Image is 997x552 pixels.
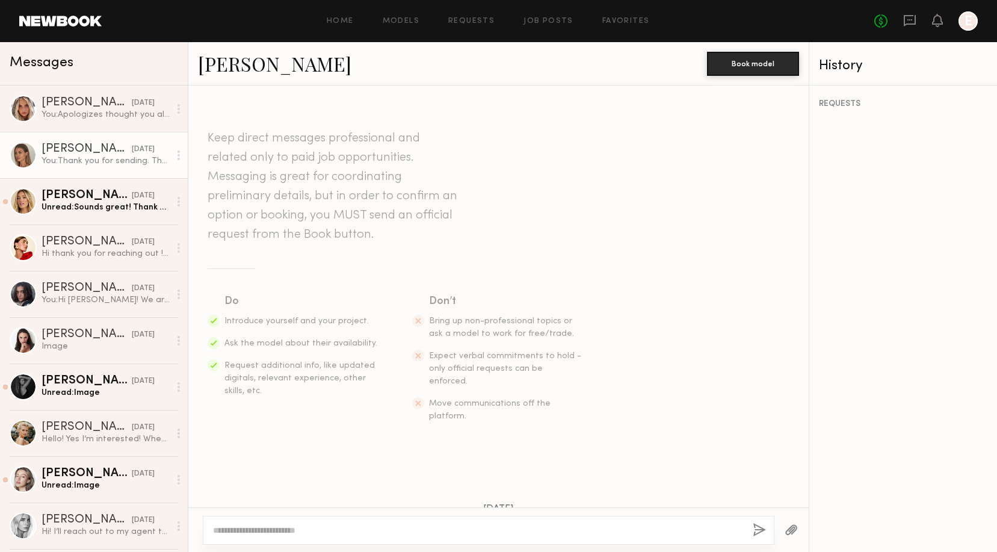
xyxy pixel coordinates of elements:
[42,421,132,433] div: [PERSON_NAME]
[429,400,551,420] span: Move communications off the platform.
[958,11,978,31] a: E
[132,468,155,480] div: [DATE]
[208,129,460,244] header: Keep direct messages professional and related only to paid job opportunities. Messaging is great ...
[132,190,155,202] div: [DATE]
[224,293,378,310] div: Do
[42,387,170,398] div: Unread: Image
[132,422,155,433] div: [DATE]
[429,293,583,310] div: Don’t
[42,190,132,202] div: [PERSON_NAME]
[198,51,351,76] a: [PERSON_NAME]
[42,202,170,213] div: Unread: Sounds great! Thank you so much!!
[383,17,419,25] a: Models
[42,514,132,526] div: [PERSON_NAME]
[42,526,170,538] div: Hi! I’ll reach out to my agent to see if she got your email. I’m booked [DATE] and every day next...
[42,294,170,306] div: You: Hi [PERSON_NAME]! We are shooting for Evie fuel brand [DATE][DATE]. Usage: 1 year, across st...
[132,144,155,155] div: [DATE]
[42,375,132,387] div: [PERSON_NAME]
[42,468,132,480] div: [PERSON_NAME]
[132,98,155,109] div: [DATE]
[42,109,170,120] div: You: Apologizes thought you already had the information. It's [DATE] AM.
[707,52,799,76] button: Book model
[42,143,132,155] div: [PERSON_NAME]
[224,317,369,325] span: Introduce yourself and your project.
[523,17,573,25] a: Job Posts
[10,56,73,70] span: Messages
[42,248,170,259] div: Hi thank you for reaching out ! I am so sorry for my delay, I could potentially make that work I’...
[42,433,170,445] div: Hello! Yes I’m interested! When is the photoshoot? I will be traveling for the next few weeks, so...
[132,376,155,387] div: [DATE]
[448,17,495,25] a: Requests
[42,97,132,109] div: [PERSON_NAME]
[132,283,155,294] div: [DATE]
[42,341,170,352] div: Image
[429,317,574,338] span: Bring up non-professional topics or ask a model to work for free/trade.
[224,340,377,347] span: Ask the model about their availability.
[42,480,170,491] div: Unread: Image
[707,58,799,68] a: Book model
[132,329,155,341] div: [DATE]
[483,504,514,515] span: [DATE]
[132,515,155,526] div: [DATE]
[42,236,132,248] div: [PERSON_NAME]
[42,282,132,294] div: [PERSON_NAME]
[42,329,132,341] div: [PERSON_NAME]
[224,362,375,395] span: Request additional info, like updated digitals, relevant experience, other skills, etc.
[132,237,155,248] div: [DATE]
[602,17,650,25] a: Favorites
[429,352,581,385] span: Expect verbal commitments to hold - only official requests can be enforced.
[819,100,987,108] div: REQUESTS
[819,59,987,73] div: History
[327,17,354,25] a: Home
[42,155,170,167] div: You: Thank you for sending. The shoot will be at our studio in [GEOGRAPHIC_DATA]. We will make fi...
